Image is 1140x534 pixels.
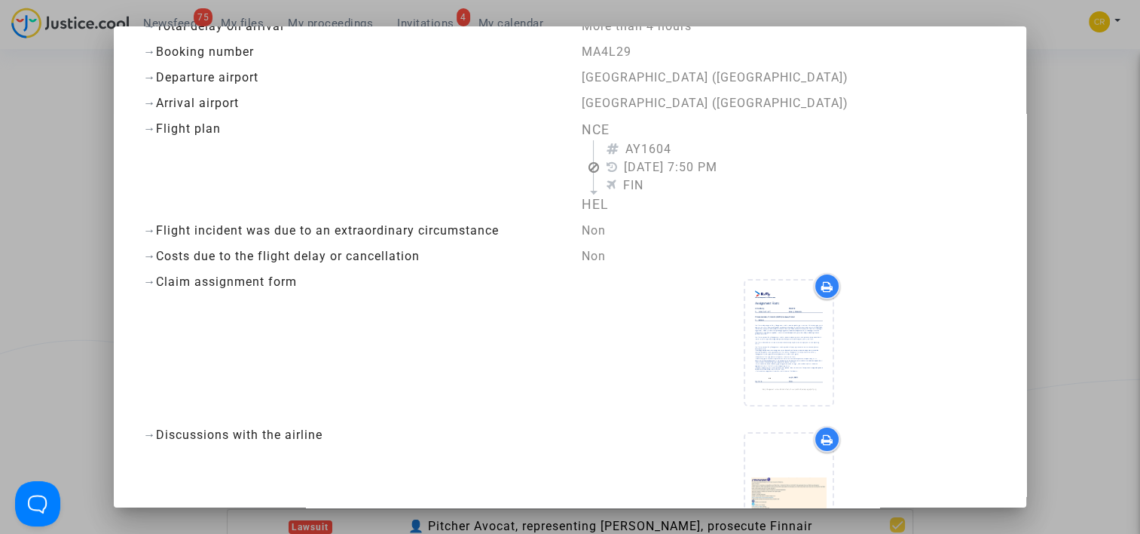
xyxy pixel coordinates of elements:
[143,121,156,136] span: →
[581,120,996,140] div: NCE
[143,249,156,263] span: →
[143,120,558,138] div: Flight plan
[15,481,60,526] iframe: Help Scout Beacon - Open
[143,247,558,265] div: Costs due to the flight delay or cancellation
[143,222,558,240] div: Flight incident was due to an extraordinary circumstance
[606,158,996,176] div: [DATE] 7:50 PM
[606,140,996,158] div: AY1604
[581,96,848,110] span: [GEOGRAPHIC_DATA] ([GEOGRAPHIC_DATA])
[143,275,156,289] span: →
[143,17,558,35] div: Total delay on arrival
[581,44,631,59] span: MA4L29
[143,426,558,444] div: Discussions with the airline
[143,96,156,110] span: →
[143,44,156,59] span: →
[606,176,996,195] div: FIN
[581,19,691,33] span: More than 4 hours
[581,249,605,263] span: Non
[143,94,558,112] div: Arrival airport
[143,19,156,33] span: →
[581,223,605,238] span: Non
[143,273,558,291] div: Claim assignment form
[143,223,156,238] span: →
[581,195,996,214] div: HEL
[143,69,558,87] div: Departure airport
[143,43,558,61] div: Booking number
[581,70,848,84] span: [GEOGRAPHIC_DATA] ([GEOGRAPHIC_DATA])
[143,70,156,84] span: →
[143,428,156,442] span: →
